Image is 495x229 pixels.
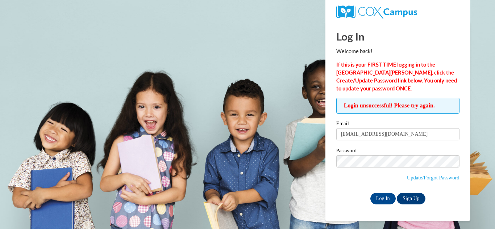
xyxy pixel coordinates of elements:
a: Update/Forgot Password [407,175,459,181]
p: Welcome back! [336,47,459,55]
a: COX Campus [336,8,417,14]
img: COX Campus [336,5,417,18]
strong: If this is your FIRST TIME logging in to the [GEOGRAPHIC_DATA][PERSON_NAME], click the Create/Upd... [336,62,457,92]
h1: Log In [336,29,459,44]
label: Email [336,121,459,128]
input: Log In [370,193,396,204]
label: Password [336,148,459,155]
span: Login unsuccessful! Please try again. [336,98,459,114]
a: Sign Up [397,193,425,204]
